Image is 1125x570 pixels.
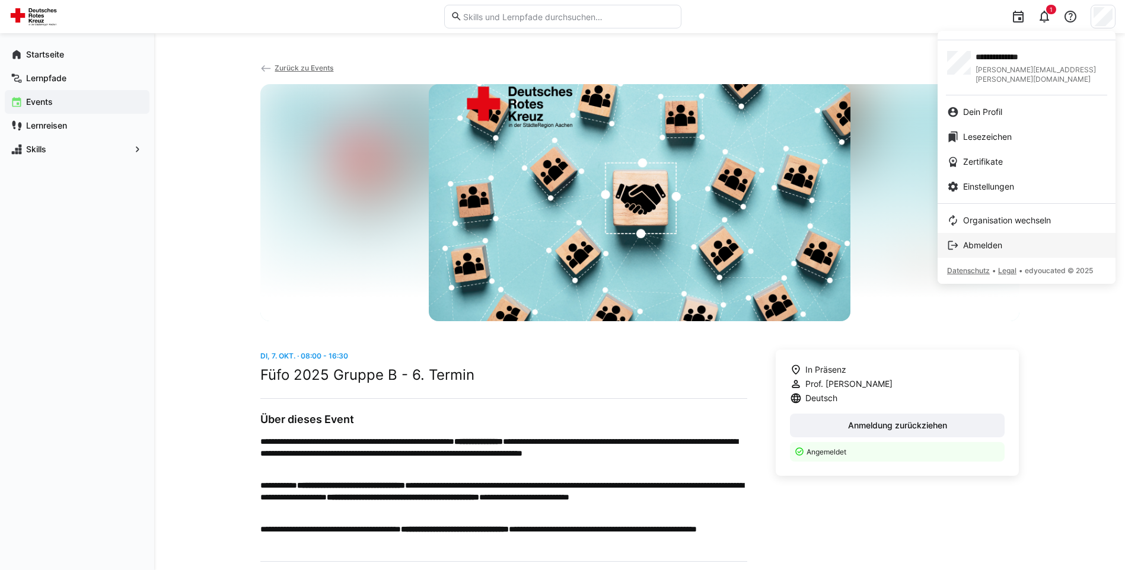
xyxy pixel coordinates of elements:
span: Organisation wechseln [963,214,1051,226]
span: Zertifikate [963,156,1003,168]
span: Einstellungen [963,181,1014,193]
span: Abmelden [963,239,1002,251]
span: Datenschutz [947,266,990,275]
span: edyoucated © 2025 [1025,266,1093,275]
span: • [1019,266,1022,275]
span: [PERSON_NAME][EMAIL_ADDRESS][PERSON_NAME][DOMAIN_NAME] [976,65,1106,84]
span: • [992,266,996,275]
span: Lesezeichen [963,131,1012,143]
span: Legal [998,266,1016,275]
span: Dein Profil [963,106,1002,118]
